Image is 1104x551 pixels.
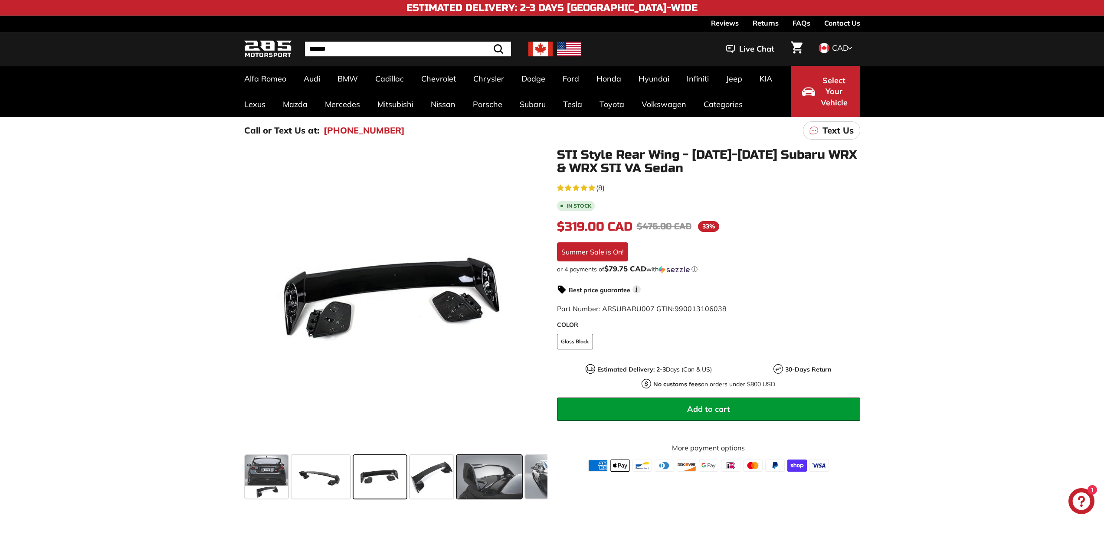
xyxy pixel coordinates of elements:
[630,66,678,91] a: Hyundai
[633,91,695,117] a: Volkswagen
[557,443,860,453] a: More payment options
[632,285,641,293] span: i
[637,221,691,232] span: $476.00 CAD
[596,183,605,193] span: (8)
[588,66,630,91] a: Honda
[687,404,730,414] span: Add to cart
[743,460,763,472] img: master
[653,380,775,389] p: on orders under $800 USD
[557,219,632,234] span: $319.00 CAD
[557,304,727,313] span: Part Number: ARSUBARU007 GTIN:
[295,66,329,91] a: Audi
[610,460,630,472] img: apple_pay
[588,460,608,472] img: american_express
[369,91,422,117] a: Mitsubishi
[367,66,413,91] a: Cadillac
[244,124,319,137] p: Call or Text Us at:
[791,66,860,117] button: Select Your Vehicle
[511,91,554,117] a: Subaru
[721,460,740,472] img: ideal
[699,460,718,472] img: google_pay
[557,320,860,329] label: COLOR
[604,264,646,273] span: $79.75 CAD
[787,460,807,472] img: shopify_pay
[832,43,848,53] span: CAD
[597,365,666,373] strong: Estimated Delivery: 2-3
[632,460,652,472] img: bancontact
[236,91,274,117] a: Lexus
[244,39,292,59] img: Logo_285_Motorsport_areodynamics_components
[822,124,854,137] p: Text Us
[513,66,554,91] a: Dodge
[557,182,860,193] a: 4.6 rating (8 votes)
[557,265,860,274] div: or 4 payments of$79.75 CADwithSezzle Click to learn more about Sezzle
[305,42,511,56] input: Search
[316,91,369,117] a: Mercedes
[567,203,591,209] b: In stock
[597,365,712,374] p: Days (Can & US)
[765,460,785,472] img: paypal
[464,91,511,117] a: Porsche
[569,286,630,294] strong: Best price guarantee
[554,66,588,91] a: Ford
[653,380,701,388] strong: No customs fees
[554,91,591,117] a: Tesla
[809,460,829,472] img: visa
[557,242,628,261] div: Summer Sale is On!
[695,91,751,117] a: Categories
[324,124,405,137] a: [PHONE_NUMBER]
[1066,488,1097,516] inbox-online-store-chat: Shopify online store chat
[753,16,779,30] a: Returns
[819,75,849,108] span: Select Your Vehicle
[422,91,464,117] a: Nissan
[557,148,860,175] h1: STI Style Rear Wing - [DATE]-[DATE] Subaru WRX & WRX STI VA Sedan
[786,34,808,64] a: Cart
[406,3,698,13] h4: Estimated Delivery: 2-3 Days [GEOGRAPHIC_DATA]-Wide
[824,16,860,30] a: Contact Us
[793,16,810,30] a: FAQs
[675,304,727,313] span: 990013106038
[274,91,316,117] a: Mazda
[715,38,786,60] button: Live Chat
[677,460,696,472] img: discover
[465,66,513,91] a: Chrysler
[711,16,739,30] a: Reviews
[557,398,860,421] button: Add to cart
[655,460,674,472] img: diners_club
[658,266,690,274] img: Sezzle
[803,121,860,140] a: Text Us
[739,43,774,55] span: Live Chat
[751,66,781,91] a: KIA
[329,66,367,91] a: BMW
[785,365,831,373] strong: 30-Days Return
[236,66,295,91] a: Alfa Romeo
[698,221,719,232] span: 33%
[678,66,717,91] a: Infiniti
[717,66,751,91] a: Jeep
[413,66,465,91] a: Chevrolet
[591,91,633,117] a: Toyota
[557,265,860,274] div: or 4 payments of with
